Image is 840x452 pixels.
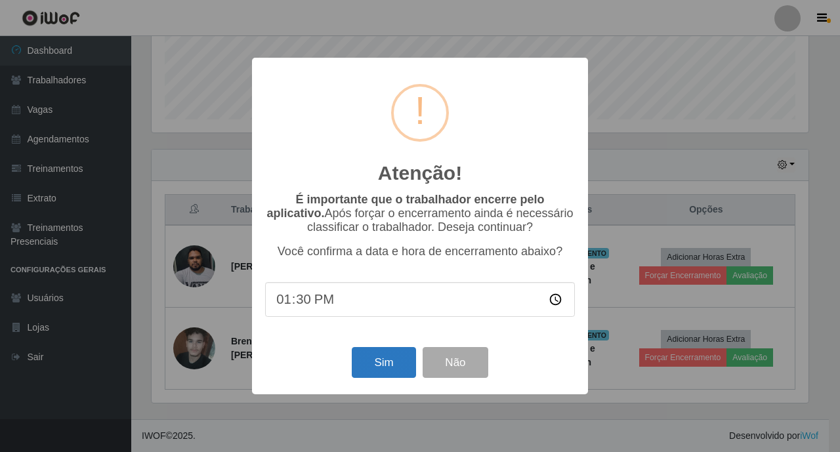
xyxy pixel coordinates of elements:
p: Você confirma a data e hora de encerramento abaixo? [265,245,575,258]
button: Não [423,347,488,378]
button: Sim [352,347,415,378]
b: É importante que o trabalhador encerre pelo aplicativo. [266,193,544,220]
h2: Atenção! [378,161,462,185]
p: Após forçar o encerramento ainda é necessário classificar o trabalhador. Deseja continuar? [265,193,575,234]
